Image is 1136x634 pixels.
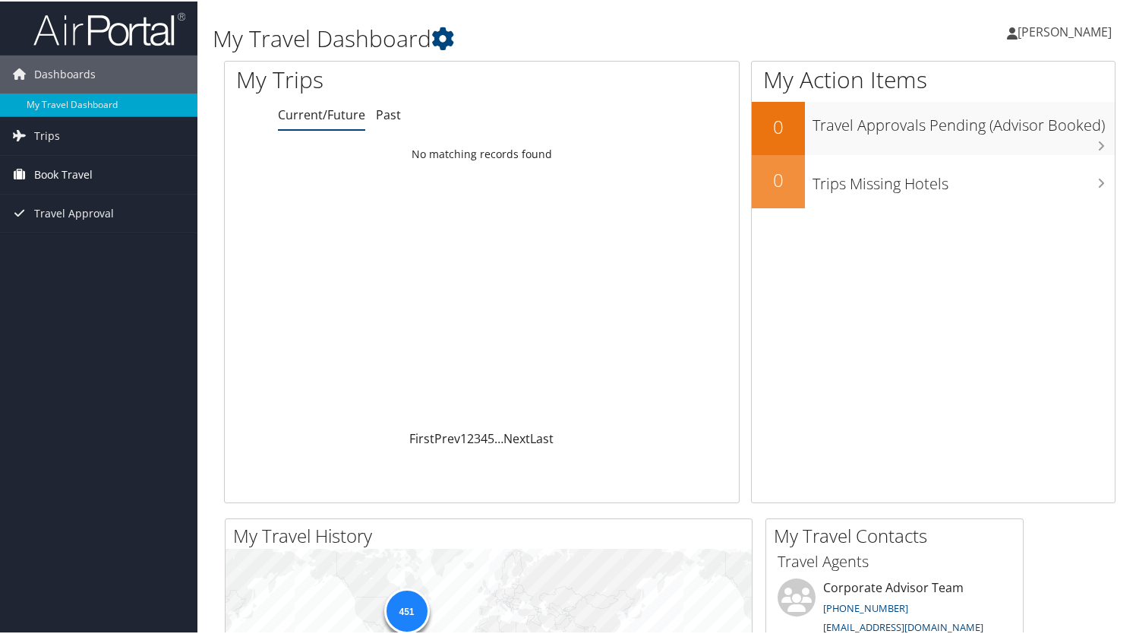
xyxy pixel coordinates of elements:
a: 0Travel Approvals Pending (Advisor Booked) [752,100,1115,154]
a: 3 [474,429,481,445]
h2: My Travel Contacts [774,521,1023,547]
h2: 0 [752,166,805,192]
h3: Trips Missing Hotels [813,164,1115,193]
img: airportal-logo.png [33,10,185,46]
a: 0Trips Missing Hotels [752,154,1115,207]
h2: 0 [752,113,805,138]
span: … [494,429,503,445]
a: Last [530,429,554,445]
a: First [409,429,434,445]
h1: My Travel Dashboard [213,21,822,53]
a: Next [503,429,530,445]
div: 451 [383,586,429,632]
h2: My Travel History [233,521,752,547]
a: 1 [460,429,467,445]
span: Dashboards [34,54,96,92]
span: Trips [34,116,60,154]
a: [PERSON_NAME] [1007,8,1127,53]
a: 2 [467,429,474,445]
a: Current/Future [278,105,365,122]
a: Past [376,105,401,122]
span: Travel Approval [34,193,114,231]
h3: Travel Agents [778,550,1011,571]
a: 4 [481,429,488,445]
a: Prev [434,429,460,445]
td: No matching records found [225,139,739,166]
span: Book Travel [34,154,93,192]
h1: My Action Items [752,62,1115,94]
a: 5 [488,429,494,445]
span: [PERSON_NAME] [1018,22,1112,39]
a: [PHONE_NUMBER] [823,600,908,613]
h1: My Trips [236,62,513,94]
h3: Travel Approvals Pending (Advisor Booked) [813,106,1115,135]
a: [EMAIL_ADDRESS][DOMAIN_NAME] [823,619,983,632]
